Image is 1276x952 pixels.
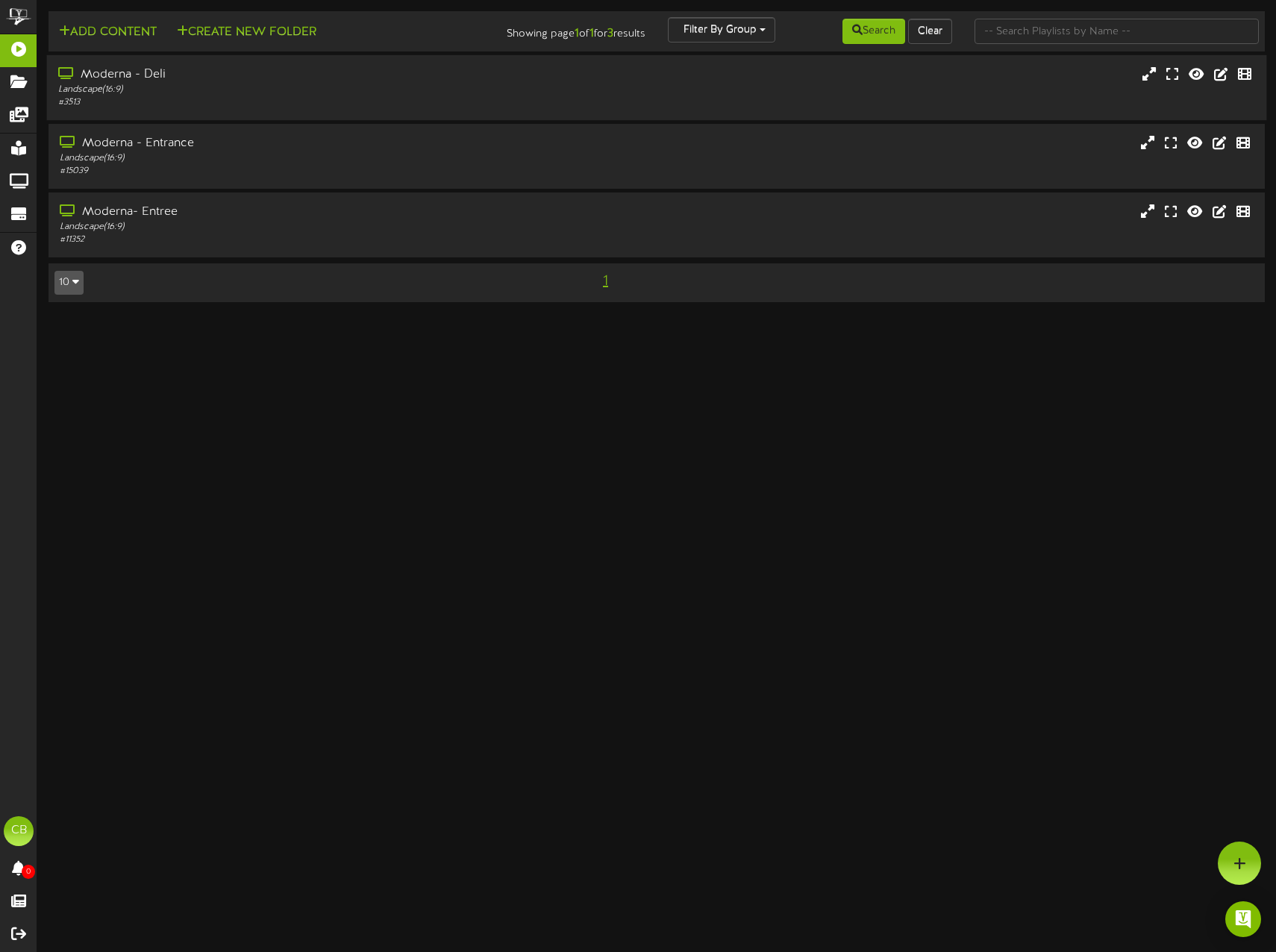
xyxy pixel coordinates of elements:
[58,96,544,109] div: # 3513
[54,271,84,295] button: 10
[22,865,35,879] span: 0
[172,23,321,42] button: Create New Folder
[60,221,544,234] div: Landscape ( 16:9 )
[452,17,657,43] div: Showing page of for results
[589,27,594,40] strong: 1
[54,23,161,42] button: Add Content
[60,165,544,178] div: # 15039
[975,19,1259,44] input: -- Search Playlists by Name --
[58,84,544,96] div: Landscape ( 16:9 )
[60,234,544,246] div: # 11352
[607,27,613,40] strong: 3
[575,27,579,40] strong: 1
[842,19,905,44] button: Search
[668,17,775,43] button: Filter By Group
[58,66,544,84] div: Moderna - Deli
[60,135,544,152] div: Moderna - Entrance
[60,152,544,165] div: Landscape ( 16:9 )
[908,19,952,44] button: Clear
[1225,901,1261,937] div: Open Intercom Messenger
[599,273,612,289] span: 1
[60,204,544,221] div: Moderna- Entree
[4,816,34,846] div: CB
